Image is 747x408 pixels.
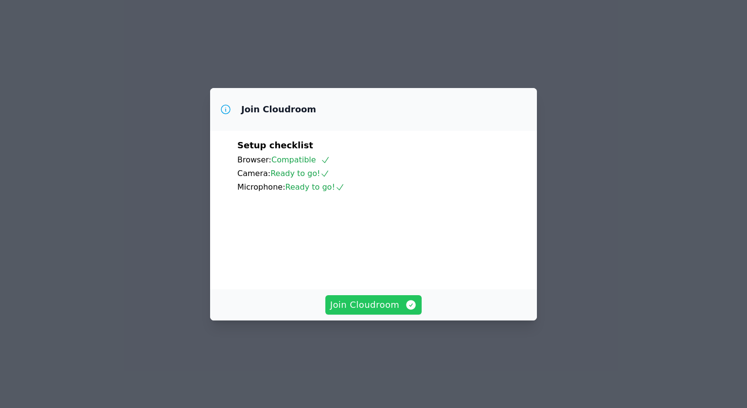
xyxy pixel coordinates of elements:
span: Browser: [237,155,271,164]
span: Ready to go! [285,182,345,192]
span: Join Cloudroom [330,298,417,312]
h3: Join Cloudroom [241,104,316,115]
span: Microphone: [237,182,285,192]
button: Join Cloudroom [325,295,422,315]
span: Ready to go! [270,169,330,178]
span: Setup checklist [237,140,313,150]
span: Compatible [271,155,330,164]
span: Camera: [237,169,270,178]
